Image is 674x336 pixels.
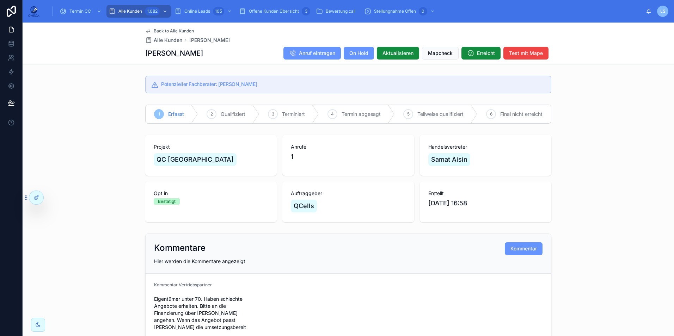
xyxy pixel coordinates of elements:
[326,8,356,14] span: Bewertung call
[291,143,405,150] span: Anrufe
[291,190,405,197] span: Auftraggeber
[154,37,182,44] span: Alle Kunden
[291,152,293,162] span: 1
[154,190,268,197] span: Opt in
[157,155,234,164] span: QC [GEOGRAPHIC_DATA]
[431,155,467,164] span: Samat Aisin
[57,5,105,18] a: Termin CC
[331,111,334,117] span: 4
[294,201,314,211] span: QCells
[154,258,245,264] span: Hier werden die Kommentare angezeigt
[145,48,203,58] h1: [PERSON_NAME]
[145,28,194,34] a: Back to Alle Kunden
[189,37,230,44] a: [PERSON_NAME]
[509,50,543,57] span: Test mit Mape
[503,47,549,60] button: Test mit Mape
[69,8,91,14] span: Termin CC
[428,143,543,150] span: Handelsvertreter
[210,111,213,117] span: 2
[510,245,537,252] span: Kommentar
[417,111,464,118] span: Teilweise qualifiziert
[282,111,305,118] span: Terminiert
[168,111,184,118] span: Erfasst
[272,111,274,117] span: 3
[419,7,427,15] div: 0
[428,198,543,208] span: [DATE] 16:58
[461,47,501,60] button: Erreicht
[213,7,224,15] div: 105
[172,5,235,18] a: Online Leads105
[154,242,206,254] h2: Kommentare
[161,82,545,87] h5: Potenzieller Fachberater: Andreas Klee
[377,47,419,60] button: Aktualisieren
[154,282,212,287] span: Kommentar Vertriebspartner
[660,8,666,14] span: LS
[362,5,439,18] a: Stellungnahme Offen0
[342,111,381,118] span: Termin abgesagt
[154,28,194,34] span: Back to Alle Kunden
[154,295,247,331] span: Eigentümer unter 70. Haben schlechte Angebote erhalten. Bitte an die Finanzierung über [PERSON_NA...
[490,111,492,117] span: 6
[158,198,176,205] div: Bestätigt
[314,5,361,18] a: Bewertung call
[500,111,543,118] span: Final nicht erreicht
[344,47,374,60] button: On Hold
[299,50,335,57] span: Anruf eintragen
[382,50,413,57] span: Aktualisieren
[505,242,543,255] button: Kommentar
[407,111,410,117] span: 5
[145,7,160,15] div: 1.082
[249,8,299,14] span: Offene Kunden Übersicht
[45,4,646,19] div: scrollable content
[477,50,495,57] span: Erreicht
[154,143,268,150] span: Projekt
[158,111,160,117] span: 1
[283,47,341,60] button: Anruf eintragen
[428,190,543,197] span: Erstellt
[349,50,368,57] span: On Hold
[118,8,142,14] span: Alle Kunden
[374,8,416,14] span: Stellungnahme Offen
[428,50,453,57] span: Mapcheck
[28,6,39,17] img: App logo
[302,7,310,15] div: 3
[184,8,210,14] span: Online Leads
[221,111,245,118] span: Qualifiziert
[237,5,312,18] a: Offene Kunden Übersicht3
[422,47,459,60] button: Mapcheck
[145,37,182,44] a: Alle Kunden
[106,5,171,18] a: Alle Kunden1.082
